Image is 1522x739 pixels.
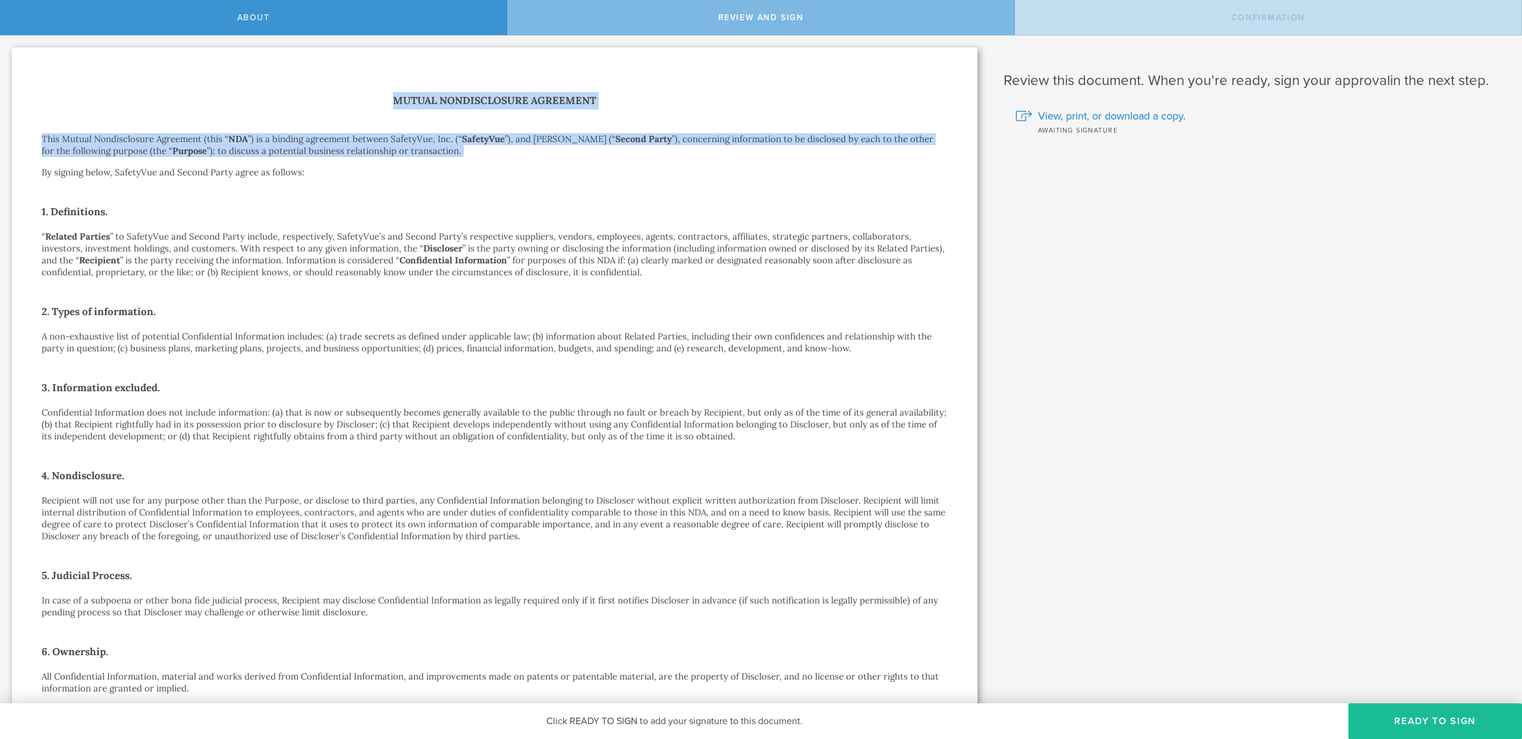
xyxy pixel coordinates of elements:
[42,566,948,585] h2: 5. Judicial Process.
[1348,703,1522,739] button: Ready to Sign
[42,671,948,694] p: All Confidential Information, material and works derived from Confidential Information, and impro...
[42,495,948,542] p: Recipient will not use for any purpose other than the Purpose, or disclose to third parties, any ...
[718,12,804,23] span: Review and sign
[237,12,270,23] span: About
[42,92,948,109] h1: Mutual Nondisclosure Agreement
[42,595,948,618] p: In case of a subpoena or other bona fide judicial process, Recipient may disclose Confidential In...
[172,145,207,156] strong: Purpose
[1015,124,1504,136] div: Awaiting signature
[42,133,948,157] p: This Mutual Nondisclosure Agreement (this “ ”) is a binding agreement between SafetyVue, Inc. (“ ...
[42,302,948,321] h2: 2. Types of information.
[45,231,110,242] strong: Related Parties
[42,407,948,442] p: Confidential Information does not include information: (a) that is now or subsequently becomes ge...
[42,378,948,397] h2: 3. Information excluded.
[42,166,948,178] p: By signing below, SafetyVue and Second Party agree as follows:
[423,243,463,254] strong: Discloser
[1231,12,1305,23] span: Confirmation
[400,254,507,266] strong: Confidential Information
[228,133,248,144] strong: NDA
[1038,108,1185,124] span: View, print, or download a copy.
[1004,71,1504,90] h1: Review this document. When you’re ready, sign your approval in the next step.
[79,254,120,266] strong: Recipient
[42,331,948,354] p: A non-exhaustive list of potential Confidential Information includes: (a) trade secrets as define...
[42,231,948,278] p: “ ” to SafetyVue and Second Party include, respectively, SafetyVue’s and Second Party’s respectiv...
[615,133,672,144] strong: Second Party
[42,202,948,221] h2: 1. Definitions.
[462,133,505,144] strong: SafetyVue
[42,642,948,661] h2: 6. Ownership.
[42,466,948,485] h2: 4. Nondisclosure.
